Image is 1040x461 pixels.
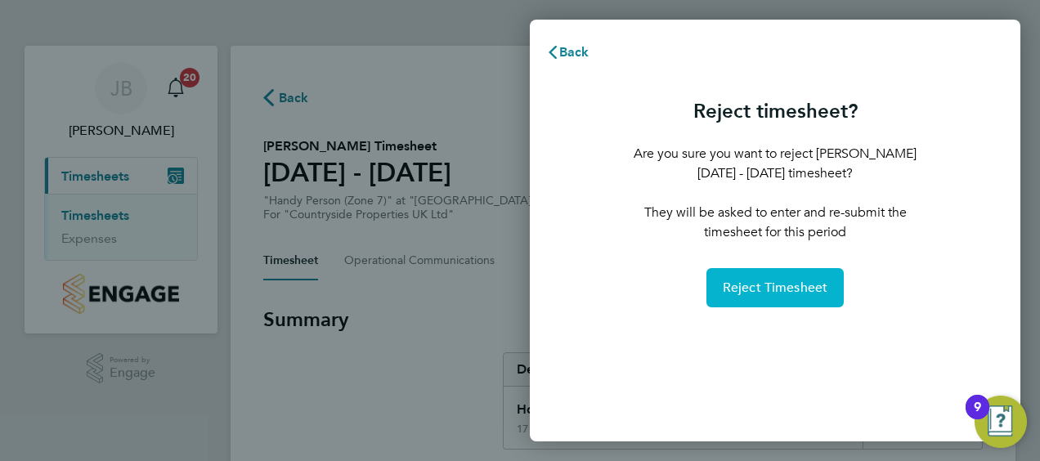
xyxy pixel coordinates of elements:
button: Open Resource Center, 9 new notifications [975,396,1027,448]
span: Reject Timesheet [723,280,828,296]
p: They will be asked to enter and re-submit the timesheet for this period [631,203,919,242]
span: Back [559,44,589,60]
button: Reject Timesheet [706,268,845,307]
p: Are you sure you want to reject [PERSON_NAME] [DATE] - [DATE] timesheet? [631,144,919,183]
h3: Reject timesheet? [631,98,919,124]
button: Back [530,36,606,69]
div: 9 [974,407,981,428]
